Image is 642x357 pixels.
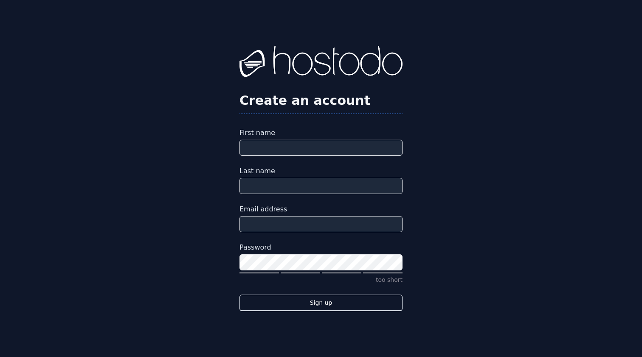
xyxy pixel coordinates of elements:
label: Email address [239,204,403,214]
h2: Create an account [239,93,403,108]
label: Last name [239,166,403,176]
button: Sign up [239,295,403,311]
label: First name [239,128,403,138]
label: Password [239,242,403,253]
p: too short [239,275,403,284]
img: Hostodo [239,46,403,80]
